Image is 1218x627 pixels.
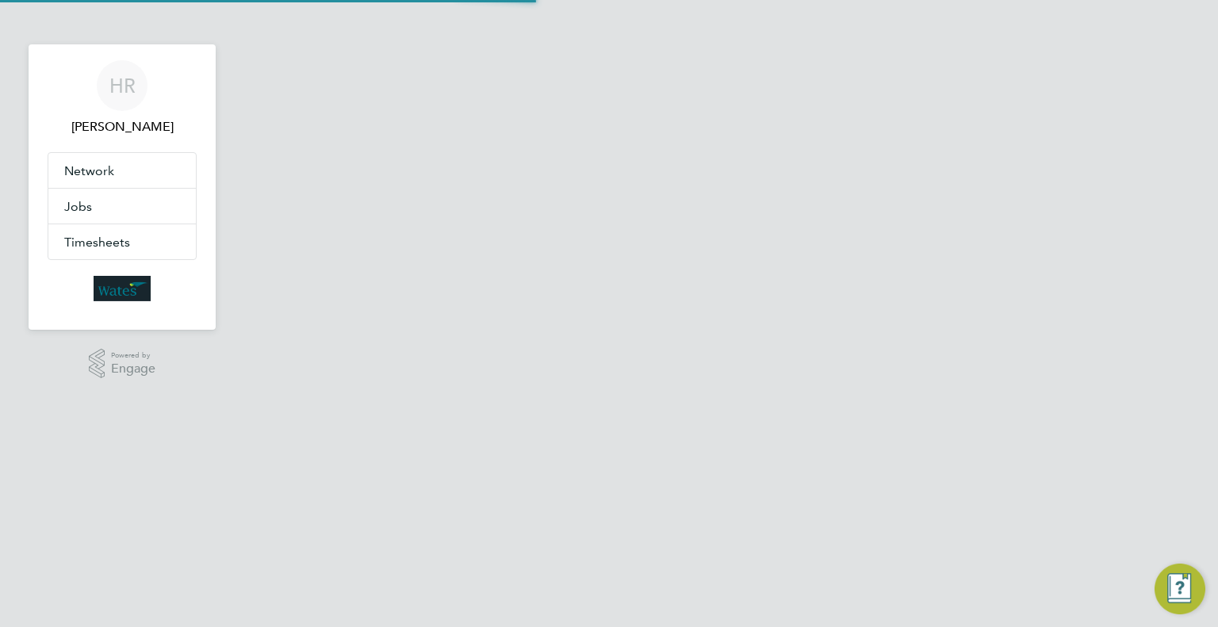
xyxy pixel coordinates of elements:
span: Powered by [111,349,155,362]
span: Network [64,163,114,178]
img: wates-logo-retina.png [94,276,151,301]
button: Jobs [48,189,196,224]
span: Engage [111,362,155,376]
nav: Main navigation [29,44,216,330]
button: Network [48,153,196,188]
a: Powered byEngage [89,349,156,379]
span: Jobs [64,199,92,214]
a: Go to home page [48,276,197,301]
button: Timesheets [48,224,196,259]
span: Heather Rattenbury [48,117,197,136]
a: HR[PERSON_NAME] [48,60,197,136]
span: HR [109,75,136,96]
span: Timesheets [64,235,130,250]
button: Engage Resource Center [1155,564,1205,614]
